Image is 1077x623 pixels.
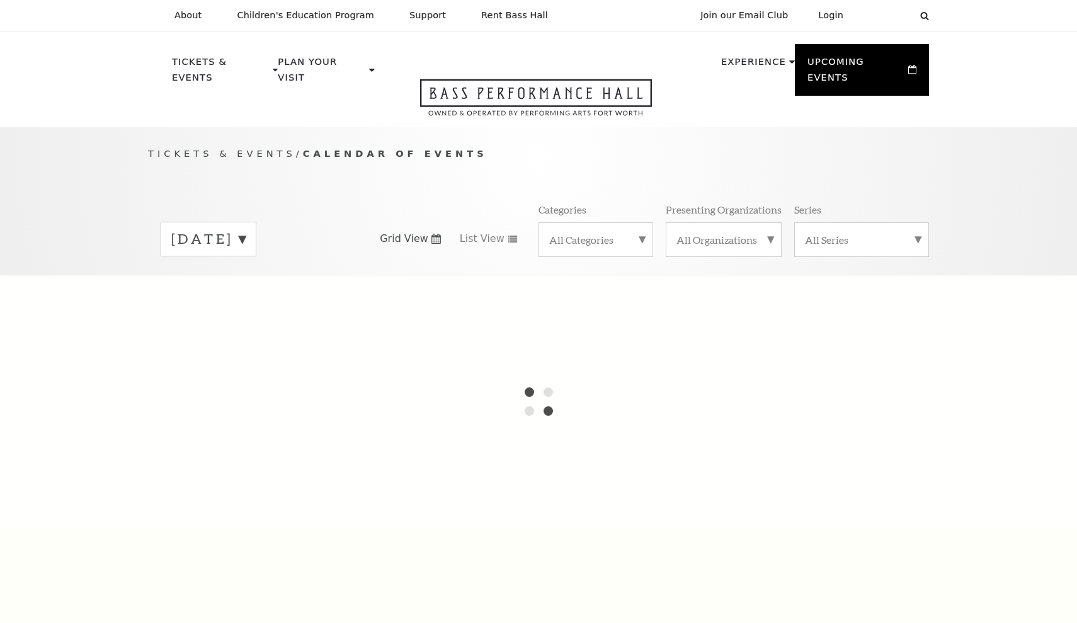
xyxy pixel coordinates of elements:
p: Categories [538,203,586,216]
p: Series [794,203,821,216]
p: Tickets & Events [172,54,270,93]
label: All Categories [549,233,642,246]
p: / [148,146,929,162]
p: Experience [721,54,786,77]
span: Grid View [380,232,428,246]
span: Tickets & Events [148,148,296,159]
p: Presenting Organizations [666,203,782,216]
p: Upcoming Events [807,54,905,93]
span: Calendar of Events [303,148,487,159]
p: Children's Education Program [237,10,374,21]
p: Support [409,10,446,21]
p: Rent Bass Hall [481,10,548,21]
select: Select: [863,9,908,21]
label: All Series [805,233,918,246]
label: All Organizations [676,233,771,246]
label: [DATE] [171,229,246,249]
p: Plan Your Visit [278,54,366,93]
span: List View [460,232,504,246]
p: About [174,10,202,21]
